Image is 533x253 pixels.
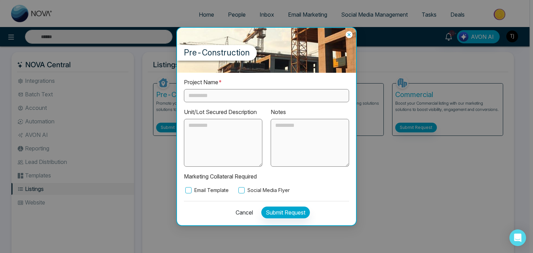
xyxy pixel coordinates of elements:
[261,207,310,218] button: Submit Request
[184,186,229,194] label: Email Template
[231,207,253,218] button: Cancel
[509,229,526,246] div: Open Intercom Messenger
[238,187,245,193] input: Social Media Flyer
[271,108,286,116] label: Notes
[237,186,290,194] label: Social Media Flyer
[184,78,222,87] label: Project Name
[184,172,349,181] p: Marketing Collateral Required
[177,45,257,61] label: Pre-Construction
[184,108,257,116] label: Unit/Lot Secured Description
[185,187,192,193] input: Email Template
